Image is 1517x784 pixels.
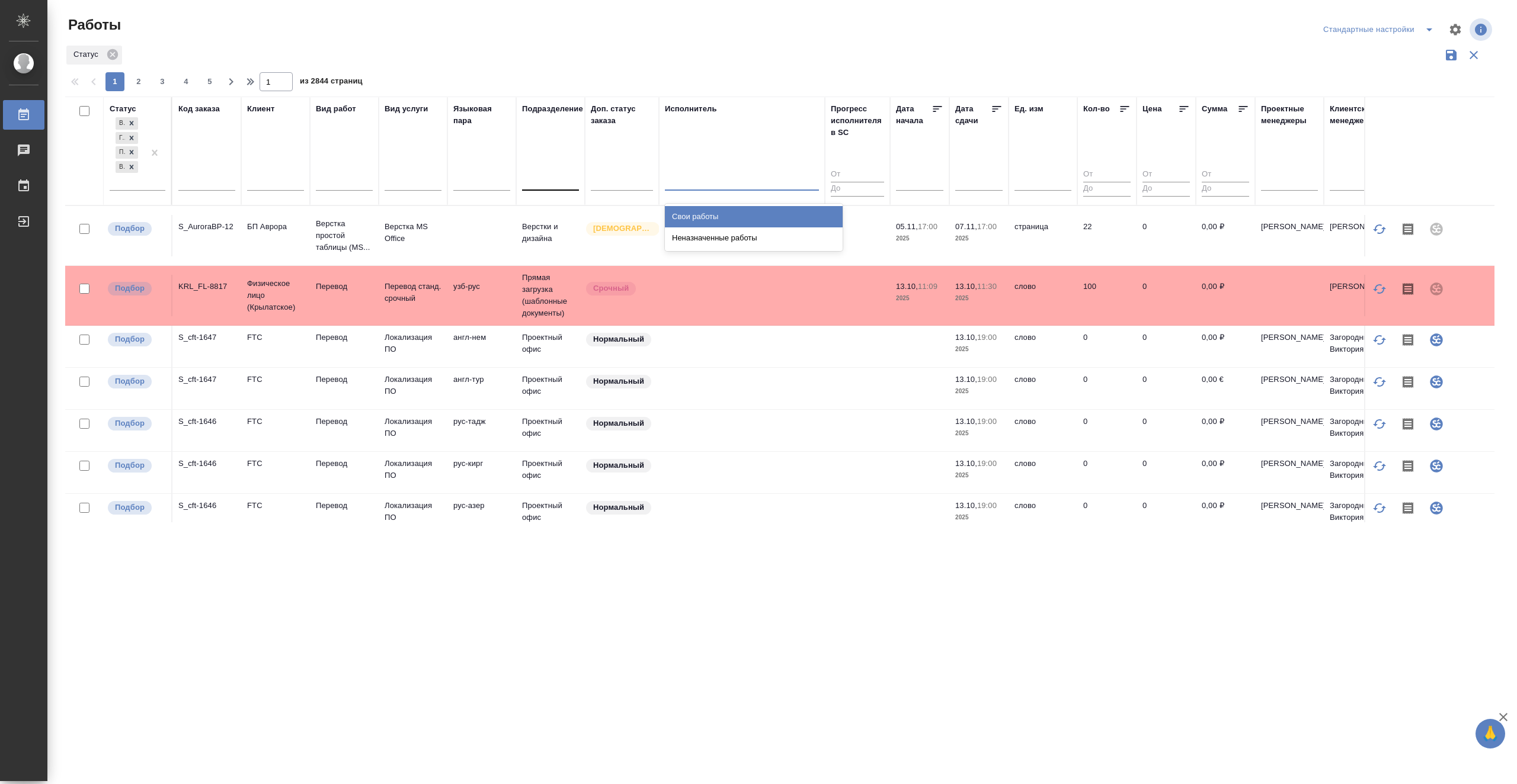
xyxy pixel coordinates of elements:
p: Нормальный [593,502,644,513]
button: Открыть проект SmartCat [1422,326,1451,354]
button: Сохранить фильтры [1440,44,1462,66]
button: Обновить [1365,410,1394,438]
td: [PERSON_NAME] [1255,368,1324,409]
p: 2025 [955,343,1003,355]
p: FTC [247,332,304,343]
span: из 2844 страниц [300,74,363,91]
div: Исполнитель [665,103,717,115]
div: Статус [110,103,136,115]
td: слово [1009,452,1077,493]
button: Скопировать мини-бриф [1394,275,1422,303]
div: S_AuroraBP-12 [178,221,235,233]
p: Перевод [316,500,373,512]
p: 05.11, [896,222,918,231]
button: Скопировать мини-бриф [1394,326,1422,354]
div: S_cft-1647 [178,332,235,343]
div: Можно подбирать исполнителей [107,281,165,297]
td: 0 [1137,410,1196,451]
div: Ед. изм [1014,103,1044,115]
td: Проектный офис [516,326,585,367]
p: Подбор [115,333,145,345]
span: Посмотреть информацию [1470,18,1494,41]
div: Проект не привязан [1422,215,1451,243]
button: Скопировать мини-бриф [1394,215,1422,243]
td: слово [1009,494,1077,535]
p: 11:30 [977,282,997,291]
td: страница [1009,215,1077,256]
td: Верстки и дизайна [516,215,585,256]
div: Можно подбирать исполнителей [107,332,165,348]
p: 13.10, [955,282,977,291]
input: От [1142,168,1190,182]
td: слово [1009,368,1077,409]
td: Проектный офис [516,452,585,493]
button: Обновить [1365,275,1394,303]
div: Можно подбирать исполнителей [107,221,165,237]
td: 0 [1137,275,1196,316]
td: 0 [1077,494,1137,535]
p: 2025 [896,233,943,245]
p: FTC [247,374,304,385]
button: Обновить [1365,452,1394,480]
p: Локализация ПО [385,416,441,439]
button: Открыть проект SmartCat [1422,410,1451,438]
div: S_cft-1646 [178,416,235,428]
p: 19:00 [977,459,997,468]
p: 13.10, [896,282,918,291]
p: 17:00 [977,222,997,231]
p: 2025 [955,293,1003,304]
td: [PERSON_NAME] [1324,275,1393,316]
span: Работы [65,15,121,34]
td: англ-тур [447,368,516,409]
td: [PERSON_NAME] [1255,326,1324,367]
div: В ожидании [116,117,125,130]
td: [PERSON_NAME] [1255,494,1324,535]
div: Цена [1142,103,1162,115]
p: Физическое лицо (Крылатское) [247,278,304,313]
button: 2 [129,72,148,91]
input: До [1142,182,1190,197]
p: Локализация ПО [385,500,441,523]
div: Готов к работе [116,132,125,144]
div: KRL_FL-8817 [178,281,235,293]
td: 0,00 ₽ [1196,452,1255,493]
td: 0,00 ₽ [1196,215,1255,256]
p: Перевод станд. срочный [385,281,441,304]
td: Проектный офис [516,494,585,535]
button: 4 [177,72,196,91]
p: 2025 [896,293,943,304]
div: Вид услуги [385,103,428,115]
div: Проектные менеджеры [1261,103,1318,127]
td: Проектный офис [516,410,585,451]
div: В ожидании, Готов к работе, Подбор, В работе [114,160,139,175]
div: Статус [66,46,122,65]
p: 13.10, [955,501,977,510]
td: рус-кирг [447,452,516,493]
span: 3 [153,76,172,88]
td: [PERSON_NAME] [1255,452,1324,493]
div: Клиентские менеджеры [1330,103,1387,127]
p: 11:09 [918,282,937,291]
span: 5 [200,76,219,88]
p: [DEMOGRAPHIC_DATA] [593,223,652,234]
p: Нормальный [593,333,644,345]
div: Дата сдачи [955,103,991,127]
td: 0 [1077,452,1137,493]
div: В ожидании, Готов к работе, Подбор, В работе [114,116,139,131]
td: 0 [1077,326,1137,367]
p: БП Аврора [247,221,304,233]
td: Проектный офис [516,368,585,409]
p: Перевод [316,281,373,293]
p: 13.10, [955,417,977,426]
p: 2025 [955,512,1003,523]
button: Скопировать мини-бриф [1394,452,1422,480]
input: До [831,182,884,197]
td: [PERSON_NAME] [1255,410,1324,451]
button: Открыть проект SmartCat [1422,452,1451,480]
p: 13.10, [955,375,977,384]
p: FTC [247,458,304,470]
td: Загородних Виктория [1324,494,1393,535]
p: 19:00 [977,375,997,384]
p: 07.11, [955,222,977,231]
div: Можно подбирать исполнителей [107,500,165,516]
